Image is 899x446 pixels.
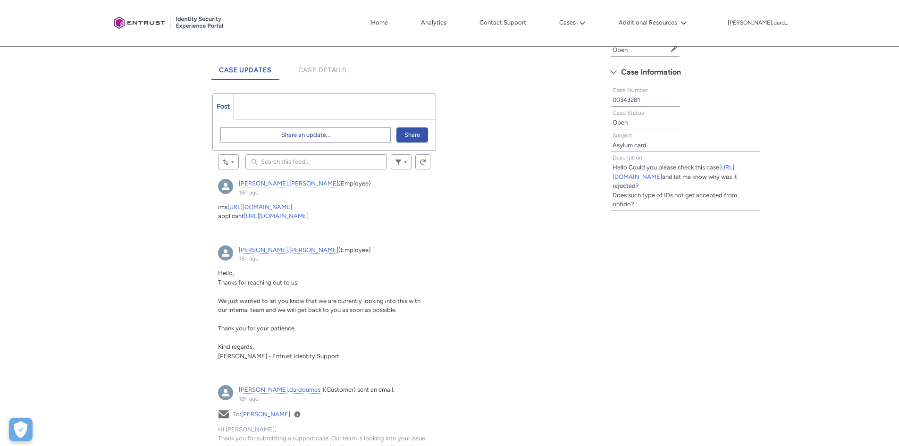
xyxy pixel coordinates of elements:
[245,154,387,169] input: Search this feed...
[613,164,737,208] lightning-formatted-text: Hello Could you please check this case and let me know why was it rejected? Does such type of IDs...
[281,128,330,142] span: Share an update...
[613,109,644,116] span: Case Status
[218,179,233,194] div: rita.pinheiro
[241,411,290,418] a: [PERSON_NAME]
[212,173,436,234] article: rita.pinheiro, 18h ago
[227,203,292,210] a: [URL][DOMAIN_NAME]
[670,45,678,53] button: Edit Status
[613,119,628,126] lightning-formatted-text: Open
[244,212,309,219] a: [URL][DOMAIN_NAME]
[212,93,436,151] div: Chatter Publisher
[239,189,259,196] a: 18h ago
[218,343,254,350] span: Kind regards,
[218,353,339,360] span: [PERSON_NAME] - Entrust Identity Support
[239,246,338,254] a: [PERSON_NAME].[PERSON_NAME]
[211,54,279,80] a: Case Updates
[239,255,259,262] a: 18h ago
[616,16,689,30] button: Additional Resources
[9,418,33,441] div: Cookie Preferences
[219,66,272,74] span: Case Updates
[338,180,371,187] span: (Employee)
[621,65,681,79] span: Case Information
[613,142,647,149] lightning-formatted-text: Asylum card
[396,127,428,143] button: Share
[218,269,234,277] span: Hello,
[613,87,648,93] span: Case Number
[213,94,234,119] a: Post
[218,385,233,400] img: dimitrios.dardoumas 1
[605,65,765,80] button: Case Information
[9,418,33,441] button: Open Preferences
[369,16,390,30] a: Home
[294,411,301,418] a: View Details
[613,154,642,161] span: Description
[415,154,430,169] button: Refresh this feed
[727,17,790,27] button: User Profile dimitrios.dardoumas 1
[218,325,296,332] span: Thank you for your patience.
[613,96,640,103] lightning-formatted-text: 00343281
[212,240,436,374] article: rita.pinheiro, 18h ago
[291,54,355,80] a: Case Details
[613,164,734,180] a: [URL][DOMAIN_NAME]
[557,16,588,30] button: Cases
[613,46,628,53] lightning-formatted-text: Open
[728,20,789,26] p: [PERSON_NAME].dardoumas 1
[298,66,347,74] span: Case Details
[218,245,233,261] div: rita.pinheiro
[233,411,290,418] span: To:
[218,245,233,261] img: External User - rita.pinheiro (Onfido)
[217,102,230,110] span: Post
[218,179,233,194] img: External User - rita.pinheiro (Onfido)
[239,396,259,402] a: 18h ago
[419,16,449,30] a: Analytics, opens in new tab
[239,180,338,187] a: [PERSON_NAME].[PERSON_NAME]
[220,127,391,143] button: Share an update...
[239,386,324,394] a: [PERSON_NAME].dardoumas 1
[404,128,420,142] span: Share
[324,386,395,393] span: (Customer) sent an email.
[218,203,227,210] span: ims
[613,132,632,139] span: Subject
[218,297,420,314] span: We just wanted to let you know that we are currently looking into this with our internal team and...
[477,16,529,30] a: Contact Support
[338,246,371,253] span: (Employee)
[218,279,299,286] span: Thanks for reaching out to us.
[218,212,244,219] span: applicant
